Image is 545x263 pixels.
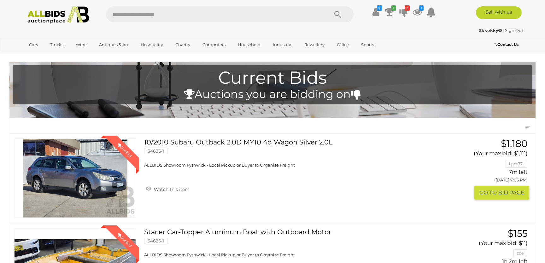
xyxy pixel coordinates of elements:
[25,40,42,50] a: Cars
[371,6,380,18] a: $
[333,40,353,50] a: Office
[479,28,503,33] a: Skkokky
[198,40,230,50] a: Computers
[501,138,528,150] span: $1,180
[479,28,502,33] strong: Skkokky
[149,228,443,258] a: Stacer Car-Topper Aluminum Boat with Outboard Motor 54625-1 ALLBIDS Showroom Fyshwick - Local Pic...
[508,228,528,239] span: $155
[72,40,91,50] a: Wine
[24,6,92,24] img: Allbids.com.au
[357,40,378,50] a: Sports
[419,5,424,11] i: 1
[144,184,191,193] a: Watch this item
[495,41,520,48] a: Contact Us
[413,6,422,18] a: 1
[377,5,382,11] i: $
[16,68,529,88] h1: Current Bids
[453,138,529,199] a: $1,180 (Your max bid: $1,111) Lons77! 7m left ([DATE] 7:05 PM) GO TO BID PAGE
[391,5,396,11] i: 1
[495,42,519,47] b: Contact Us
[405,5,410,11] i: 2
[95,40,132,50] a: Antiques & Art
[14,138,136,217] a: Outbid
[234,40,265,50] a: Household
[110,136,139,165] div: Outbid
[505,28,523,33] a: Sign Out
[476,6,522,19] a: Sell with us
[474,186,529,199] button: GO TO BID PAGE
[171,40,194,50] a: Charity
[269,40,297,50] a: Industrial
[16,88,529,101] h4: Auctions you are bidding on
[385,6,394,18] a: 1
[46,40,67,50] a: Trucks
[152,187,190,192] span: Watch this item
[503,28,504,33] span: |
[322,6,354,22] button: Search
[137,40,167,50] a: Hospitality
[149,138,443,168] a: 10/2010 Subaru Outback 2.0D MY10 4d Wagon Silver 2.0L 54635-1 ALLBIDS Showroom Fyshwick - Local P...
[301,40,329,50] a: Jewellery
[399,6,408,18] a: 2
[25,50,78,60] a: [GEOGRAPHIC_DATA]
[110,225,139,254] div: Outbid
